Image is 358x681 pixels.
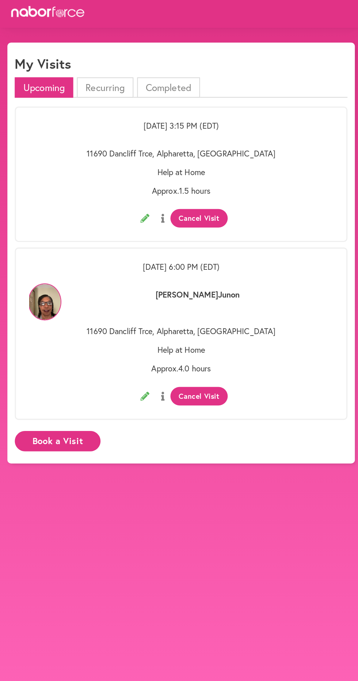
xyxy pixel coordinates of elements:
[136,80,198,100] li: Completed
[141,262,217,272] span: [DATE] 6:00 PM (EDT)
[15,80,72,100] li: Upcoming
[168,210,225,228] button: Cancel Visit
[76,80,132,100] li: Recurring
[142,122,216,133] span: [DATE] 3:15 PM (EDT)
[28,284,61,320] img: QBexCSpNTsOGcq3unIbE
[29,188,329,197] p: Approx. 1.5 hours
[15,59,70,75] h1: My Visits
[15,430,99,450] button: Book a Visit
[15,435,99,442] a: Book a Visit
[168,386,225,404] button: Cancel Visit
[29,169,329,178] p: Help at Home
[29,345,329,354] p: Help at Home
[62,290,329,317] p: [PERSON_NAME] Junon
[29,363,329,372] p: Approx. 4.0 hours
[29,326,329,336] p: 11690 Dancliff Trce, Alpharetta, [GEOGRAPHIC_DATA]
[29,151,329,160] p: 11690 Dancliff Trce, Alpharetta, [GEOGRAPHIC_DATA]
